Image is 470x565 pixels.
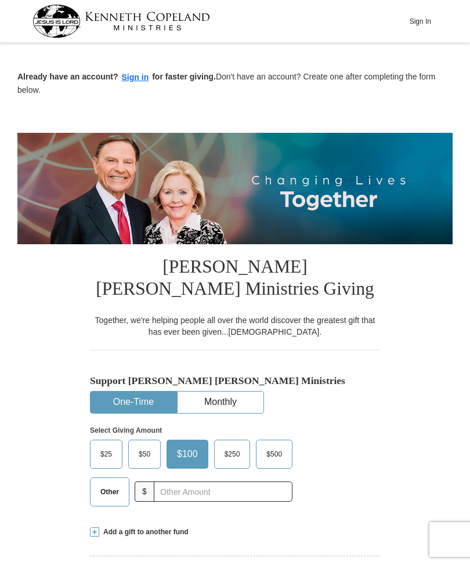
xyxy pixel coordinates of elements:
[133,446,156,463] span: $50
[90,375,380,387] h5: Support [PERSON_NAME] [PERSON_NAME] Ministries
[17,71,453,96] p: Don't have an account? Create one after completing the form below.
[118,71,153,84] button: Sign in
[99,527,189,537] span: Add a gift to another fund
[32,5,210,38] img: kcm-header-logo.svg
[90,244,380,314] h1: [PERSON_NAME] [PERSON_NAME] Ministries Giving
[403,12,438,30] button: Sign In
[171,446,204,463] span: $100
[219,446,246,463] span: $250
[154,481,292,502] input: Other Amount
[17,72,216,81] strong: Already have an account? for faster giving.
[95,483,125,501] span: Other
[261,446,288,463] span: $500
[90,426,162,434] strong: Select Giving Amount
[90,314,380,338] div: Together, we're helping people all over the world discover the greatest gift that has ever been g...
[95,446,118,463] span: $25
[178,392,263,413] button: Monthly
[91,392,176,413] button: One-Time
[135,481,154,502] span: $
